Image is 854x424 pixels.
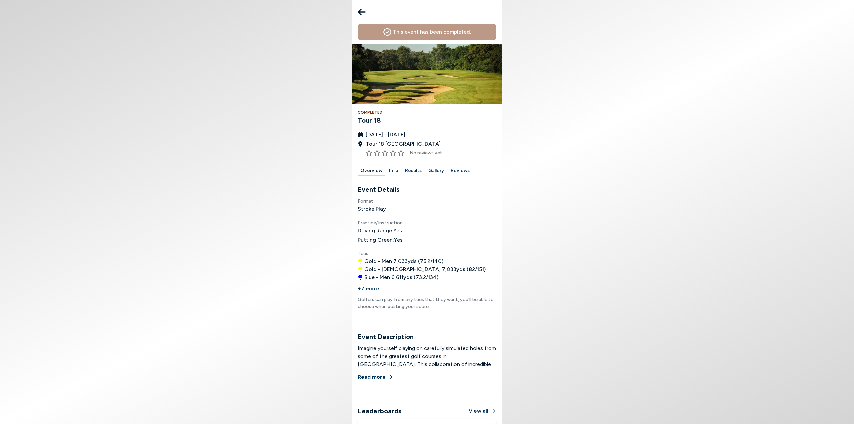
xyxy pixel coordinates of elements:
[358,281,379,296] button: +7 more
[358,406,401,416] h3: Leaderboards
[358,166,385,176] button: Overview
[398,150,404,156] button: Rate this item 5 stars
[352,166,502,176] div: Manage your account
[358,370,394,384] button: Read more
[393,28,471,36] h4: This event has been completed.
[402,166,424,176] button: Results
[358,184,496,194] h3: Event Details
[390,150,396,156] button: Rate this item 4 stars
[374,150,380,156] button: Rate this item 2 stars
[358,251,368,256] span: Tees
[366,140,441,148] span: Tour 18 [GEOGRAPHIC_DATA]
[358,296,496,310] p: Golfers can play from any tees that they want, you'll be able to choose when posting your score.
[358,236,496,244] h4: Putting Green: Yes
[364,273,438,281] span: Blue - Men 6,611 yds ( 73.2 / 134 )
[358,115,496,125] h3: Tour 18
[358,332,496,342] h3: Event Description
[366,131,405,139] span: [DATE] - [DATE]
[448,166,472,176] button: Reviews
[366,150,372,156] button: Rate this item 1 stars
[386,166,401,176] button: Info
[364,257,443,265] span: Gold - Men 7,033 yds ( 75.2 / 140 )
[382,150,388,156] button: Rate this item 3 stars
[358,227,496,235] h4: Driving Range: Yes
[358,109,496,115] h4: Completed
[352,44,502,104] img: Tour 18
[358,220,403,226] span: Practice/Instruction
[426,166,447,176] button: Gallery
[358,205,496,213] h4: Stroke Play
[410,149,442,156] span: No reviews yet
[358,198,373,204] span: Format
[364,265,486,273] span: Gold - [DEMOGRAPHIC_DATA] 7,033 yds ( 82 / 151 )
[469,407,496,415] button: View all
